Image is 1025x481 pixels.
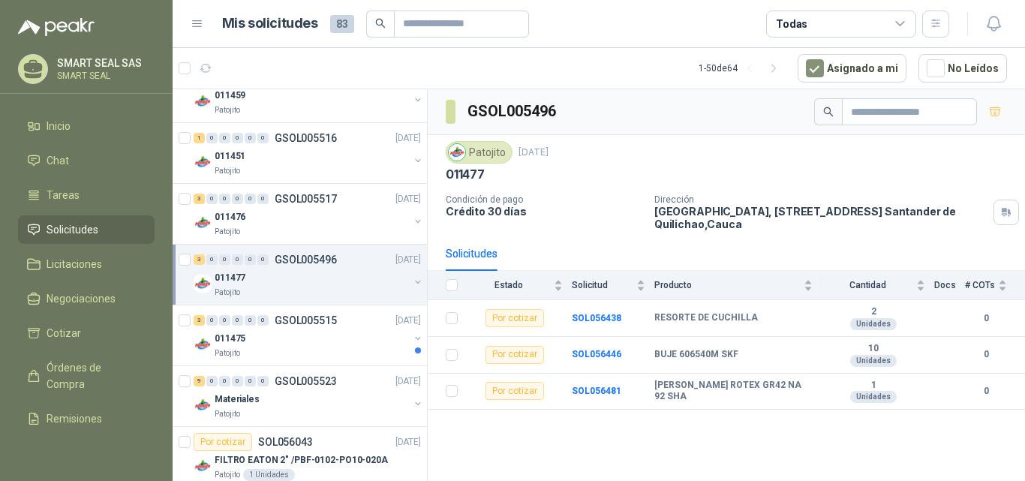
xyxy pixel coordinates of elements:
[965,280,995,290] span: # COTs
[485,346,544,364] div: Por cotizar
[215,271,245,285] p: 011477
[47,221,98,238] span: Solicitudes
[232,315,243,326] div: 0
[395,374,421,389] p: [DATE]
[206,315,218,326] div: 0
[215,149,245,164] p: 011451
[47,187,80,203] span: Tareas
[47,410,102,427] span: Remisiones
[446,167,485,182] p: 011477
[194,457,212,475] img: Company Logo
[822,306,925,318] b: 2
[934,271,965,300] th: Docs
[850,355,897,367] div: Unidades
[18,353,155,398] a: Órdenes de Compra
[215,165,240,177] p: Patojito
[395,253,421,267] p: [DATE]
[822,343,925,355] b: 10
[275,254,337,265] p: GSOL005496
[485,309,544,327] div: Por cotizar
[232,194,243,204] div: 0
[194,433,252,451] div: Por cotizar
[258,437,313,447] p: SOL056043
[47,152,69,169] span: Chat
[572,313,621,323] a: SOL056438
[823,107,834,117] span: search
[194,194,205,204] div: 3
[194,214,212,232] img: Company Logo
[194,335,212,353] img: Company Logo
[822,271,934,300] th: Cantidad
[219,133,230,143] div: 0
[57,71,151,80] p: SMART SEAL
[699,56,786,80] div: 1 - 50 de 64
[654,380,813,403] b: [PERSON_NAME] ROTEX GR42 NA 92 SHA
[194,275,212,293] img: Company Logo
[467,271,572,300] th: Estado
[47,256,102,272] span: Licitaciones
[18,18,95,36] img: Logo peakr
[47,290,116,307] span: Negociaciones
[446,194,642,205] p: Condición de pago
[18,181,155,209] a: Tareas
[446,141,512,164] div: Patojito
[206,194,218,204] div: 0
[519,146,549,160] p: [DATE]
[18,250,155,278] a: Licitaciones
[257,133,269,143] div: 0
[219,254,230,265] div: 0
[485,382,544,400] div: Por cotizar
[215,287,240,299] p: Patojito
[572,349,621,359] b: SOL056446
[245,315,256,326] div: 0
[219,315,230,326] div: 0
[245,133,256,143] div: 0
[194,251,424,299] a: 3 0 0 0 0 0 GSOL005496[DATE] Company Logo011477Patojito
[654,205,987,230] p: [GEOGRAPHIC_DATA], [STREET_ADDRESS] Santander de Quilichao , Cauca
[215,104,240,116] p: Patojito
[918,54,1007,83] button: No Leídos
[47,325,81,341] span: Cotizar
[257,315,269,326] div: 0
[194,396,212,414] img: Company Logo
[215,469,240,481] p: Patojito
[18,404,155,433] a: Remisiones
[232,376,243,386] div: 0
[822,380,925,392] b: 1
[572,280,633,290] span: Solicitud
[18,112,155,140] a: Inicio
[965,271,1025,300] th: # COTs
[654,271,822,300] th: Producto
[275,194,337,204] p: GSOL005517
[18,319,155,347] a: Cotizar
[850,318,897,330] div: Unidades
[245,254,256,265] div: 0
[257,194,269,204] div: 0
[215,210,245,224] p: 011476
[18,146,155,175] a: Chat
[219,376,230,386] div: 0
[395,131,421,146] p: [DATE]
[245,376,256,386] div: 0
[822,280,913,290] span: Cantidad
[395,435,421,449] p: [DATE]
[275,376,337,386] p: GSOL005523
[18,439,155,467] a: Configuración
[330,15,354,33] span: 83
[194,372,424,420] a: 9 0 0 0 0 0 GSOL005523[DATE] Company LogoMaterialesPatojito
[215,226,240,238] p: Patojito
[194,190,424,238] a: 3 0 0 0 0 0 GSOL005517[DATE] Company Logo011476Patojito
[215,347,240,359] p: Patojito
[243,469,295,481] div: 1 Unidades
[215,89,245,103] p: 011459
[395,314,421,328] p: [DATE]
[572,386,621,396] a: SOL056481
[206,133,218,143] div: 0
[215,332,245,346] p: 011475
[194,315,205,326] div: 3
[57,58,151,68] p: SMART SEAL SAS
[275,133,337,143] p: GSOL005516
[47,118,71,134] span: Inicio
[395,192,421,206] p: [DATE]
